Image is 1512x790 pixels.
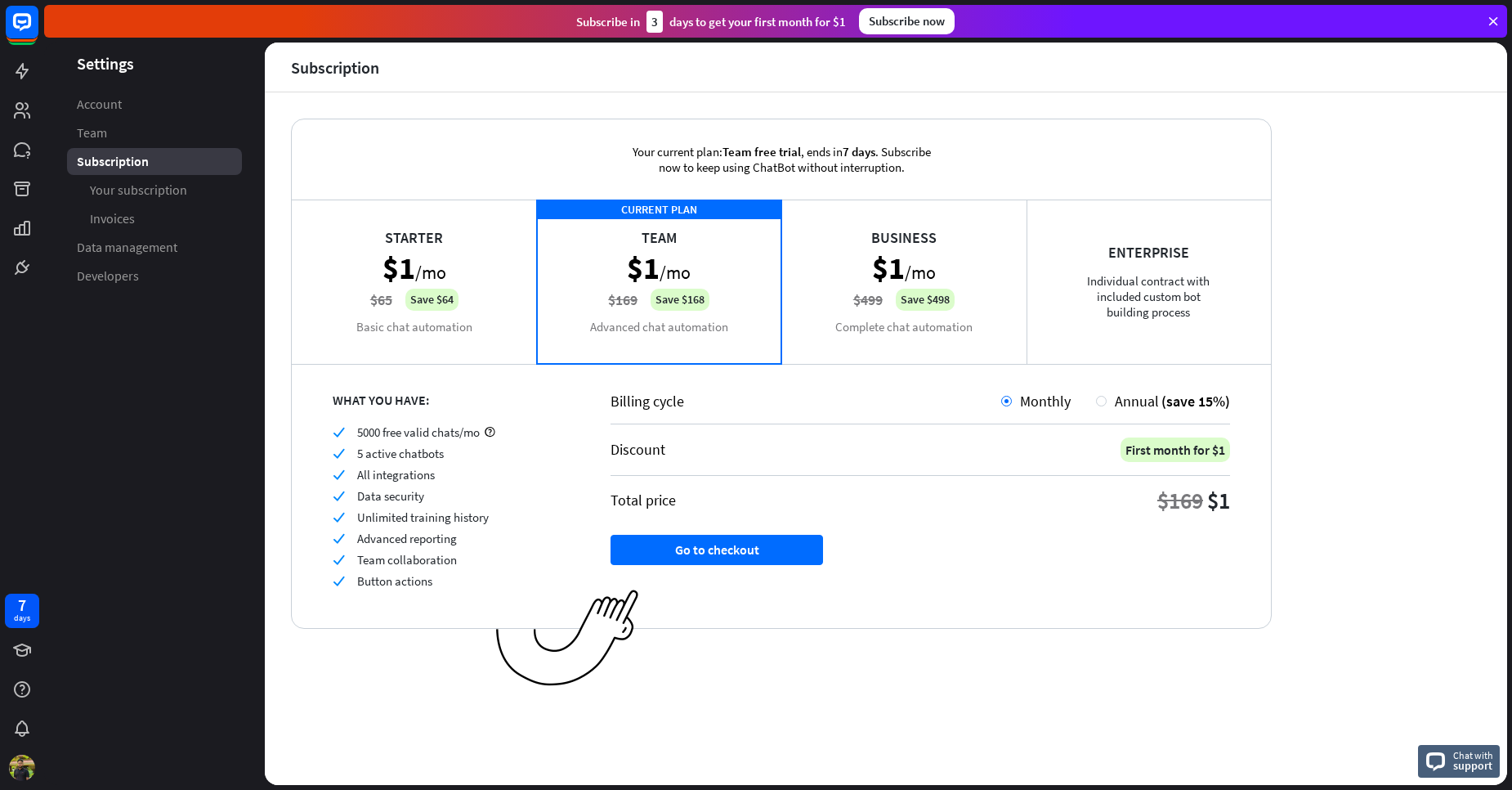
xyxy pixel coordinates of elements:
[13,7,62,56] button: Open LiveChat chat widget
[576,11,846,33] div: Subscribe in days to get your first month for $1
[90,210,135,227] span: Invoices
[646,11,663,33] div: 3
[291,58,379,77] div: Subscription
[333,447,345,460] i: check
[611,535,823,565] button: Go to checkout
[859,8,955,34] div: Subscribe now
[1453,758,1493,773] span: support
[67,205,242,232] a: Invoices
[77,153,149,170] span: Subscription
[496,590,639,687] img: ec979a0a656117aaf919.png
[77,239,177,256] span: Data management
[67,234,242,261] a: Data management
[67,263,242,290] a: Developers
[611,491,676,509] div: Total price
[606,119,957,200] div: Your current plan: , ends in . Subscribe now to keep using ChatBot without interruption.
[611,440,665,459] div: Discount
[1207,486,1230,515] div: $1
[333,554,345,566] i: check
[1453,747,1493,763] span: Chat with
[77,124,107,141] span: Team
[77,267,139,285] span: Developers
[67,91,242,118] a: Account
[1121,438,1230,462] div: First month for $1
[5,594,39,628] a: 7 days
[611,392,1001,411] div: Billing cycle
[67,177,242,204] a: Your subscription
[44,52,265,74] header: Settings
[1115,392,1159,411] span: Annual
[77,96,122,113] span: Account
[333,511,345,523] i: check
[90,182,187,199] span: Your subscription
[1157,486,1203,515] div: $169
[843,144,875,159] span: 7 days
[357,531,457,546] span: Advanced reporting
[18,598,26,613] div: 7
[333,426,345,438] i: check
[333,469,345,481] i: check
[67,119,242,146] a: Team
[1020,392,1071,411] span: Monthly
[333,532,345,545] i: check
[722,144,801,159] span: Team free trial
[14,613,30,624] div: days
[357,446,444,461] span: 5 active chatbots
[357,424,480,440] span: 5000 free valid chats/mo
[357,573,432,589] span: Button actions
[333,490,345,502] i: check
[333,575,345,587] i: check
[357,552,457,568] span: Team collaboration
[333,392,570,408] div: WHAT YOU HAVE:
[357,467,435,483] span: All integrations
[357,509,489,525] span: Unlimited training history
[1161,392,1230,411] span: (save 15%)
[357,488,424,504] span: Data security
